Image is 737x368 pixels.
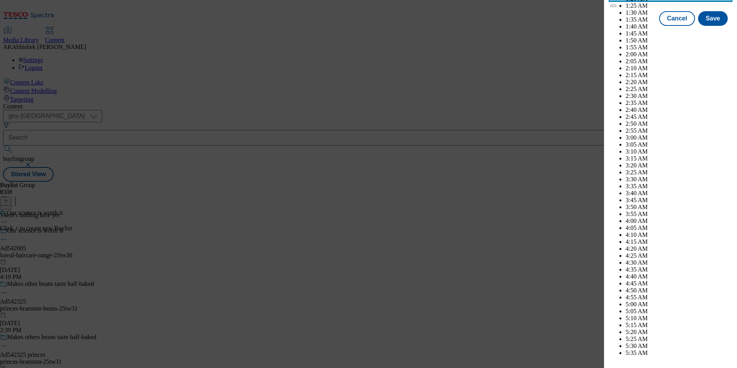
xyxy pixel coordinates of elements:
[626,176,731,183] li: 3:30 AM
[626,30,731,37] li: 1:45 AM
[626,259,731,266] li: 4:30 AM
[626,169,731,176] li: 3:25 AM
[626,287,731,294] li: 4:50 AM
[626,204,731,211] li: 3:50 AM
[626,113,731,120] li: 2:45 AM
[626,231,731,238] li: 4:10 AM
[626,218,731,225] li: 4:00 AM
[626,134,731,141] li: 3:00 AM
[626,127,731,134] li: 2:55 AM
[626,100,731,106] li: 2:35 AM
[626,252,731,259] li: 4:25 AM
[626,16,731,23] li: 1:35 AM
[626,93,731,100] li: 2:30 AM
[626,120,731,127] li: 2:50 AM
[626,37,731,44] li: 1:50 AM
[626,141,731,148] li: 3:05 AM
[626,197,731,204] li: 3:45 AM
[626,343,731,349] li: 5:30 AM
[626,329,731,336] li: 5:20 AM
[626,148,731,155] li: 3:10 AM
[626,245,731,252] li: 4:20 AM
[626,190,731,197] li: 3:40 AM
[626,336,731,343] li: 5:25 AM
[626,79,731,86] li: 2:20 AM
[626,315,731,322] li: 5:10 AM
[626,72,731,79] li: 2:15 AM
[626,162,731,169] li: 3:20 AM
[626,301,731,308] li: 5:00 AM
[626,23,731,30] li: 1:40 AM
[659,11,695,26] button: Cancel
[626,294,731,301] li: 4:55 AM
[626,58,731,65] li: 2:05 AM
[626,308,731,315] li: 5:05 AM
[626,86,731,93] li: 2:25 AM
[626,280,731,287] li: 4:45 AM
[626,2,731,9] li: 1:25 AM
[626,273,731,280] li: 4:40 AM
[626,225,731,231] li: 4:05 AM
[626,322,731,329] li: 5:15 AM
[626,65,731,72] li: 2:10 AM
[626,155,731,162] li: 3:15 AM
[626,211,731,218] li: 3:55 AM
[626,238,731,245] li: 4:15 AM
[626,349,731,356] li: 5:35 AM
[626,266,731,273] li: 4:35 AM
[626,9,731,16] li: 1:30 AM
[626,356,731,363] li: 5:40 AM
[626,106,731,113] li: 2:40 AM
[626,44,731,51] li: 1:55 AM
[698,11,728,26] button: Save
[626,51,731,58] li: 2:00 AM
[626,183,731,190] li: 3:35 AM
